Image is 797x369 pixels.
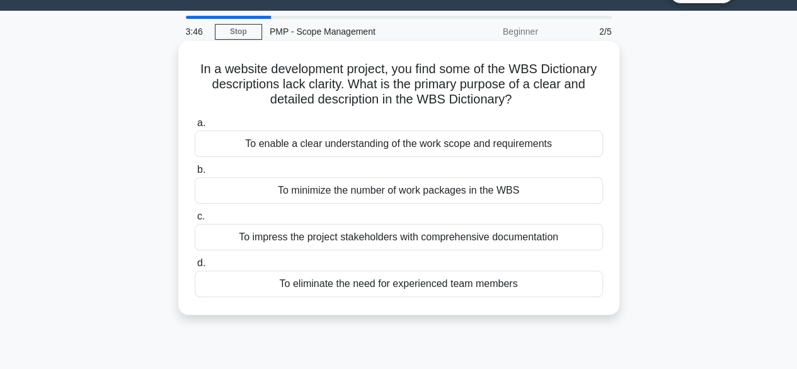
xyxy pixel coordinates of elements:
div: To minimize the number of work packages in the WBS [195,177,603,204]
div: To impress the project stakeholders with comprehensive documentation [195,224,603,250]
span: d. [197,257,205,268]
div: To enable a clear understanding of the work scope and requirements [195,131,603,157]
div: PMP - Scope Management [262,19,435,44]
span: b. [197,164,205,175]
a: Stop [215,24,262,40]
span: c. [197,211,205,221]
div: 3:46 [178,19,215,44]
div: 2/5 [546,19,619,44]
span: a. [197,117,205,128]
h5: In a website development project, you find some of the WBS Dictionary descriptions lack clarity. ... [193,61,604,108]
div: Beginner [435,19,546,44]
div: To eliminate the need for experienced team members [195,271,603,297]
